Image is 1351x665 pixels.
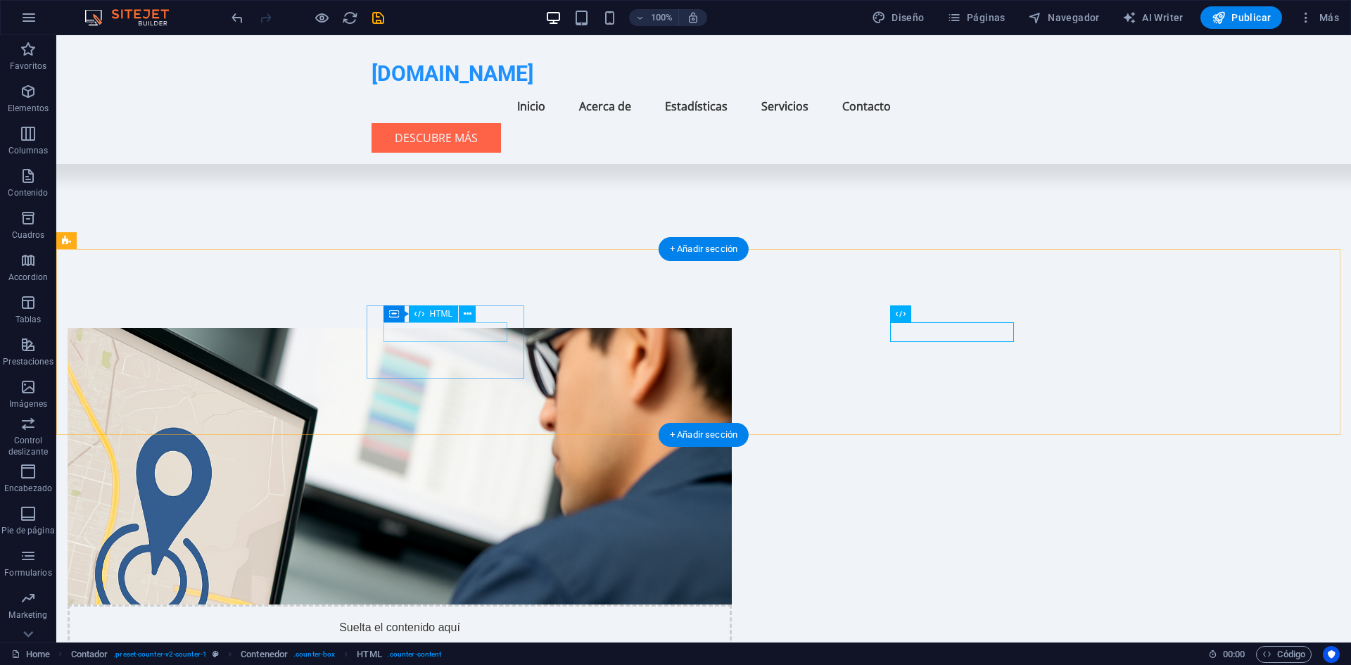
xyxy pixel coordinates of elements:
[4,483,52,494] p: Encabezado
[1117,6,1189,29] button: AI Writer
[8,145,49,156] p: Columnas
[71,646,108,663] span: Haz clic para seleccionar y doble clic para editar
[866,6,930,29] button: Diseño
[941,6,1011,29] button: Páginas
[8,609,47,621] p: Marketing
[15,314,42,325] p: Tablas
[430,310,453,318] span: HTML
[12,229,45,241] p: Cuadros
[229,10,246,26] i: Deshacer: Cambiar HTML (Ctrl+Z)
[1323,646,1340,663] button: Usercentrics
[1208,646,1245,663] h6: Tiempo de la sesión
[341,9,358,26] button: reload
[659,423,749,447] div: + Añadir sección
[388,646,442,663] span: . counter-content
[113,646,207,663] span: . preset-counter-v2-counter-1
[357,646,381,663] span: Haz clic para seleccionar y doble clic para editar
[81,9,186,26] img: Editor Logo
[866,6,930,29] div: Diseño (Ctrl+Alt+Y)
[1,525,54,536] p: Pie de página
[11,646,50,663] a: Haz clic para cancelar la selección y doble clic para abrir páginas
[1122,11,1184,25] span: AI Writer
[1022,6,1105,29] button: Navegador
[4,567,51,578] p: Formularios
[8,187,48,198] p: Contenido
[1233,649,1235,659] span: :
[3,356,53,367] p: Prestaciones
[71,646,442,663] nav: breadcrumb
[369,9,386,26] button: save
[241,646,288,663] span: Haz clic para seleccionar y doble clic para editar
[659,237,749,261] div: + Añadir sección
[213,650,219,658] i: Este elemento es un preajuste personalizable
[9,398,47,410] p: Imágenes
[947,11,1006,25] span: Páginas
[687,11,699,24] i: Al redimensionar, ajustar el nivel de zoom automáticamente para ajustarse al dispositivo elegido.
[293,646,335,663] span: . counter-box
[370,10,386,26] i: Guardar (Ctrl+S)
[1028,11,1100,25] span: Navegador
[1299,11,1339,25] span: Más
[10,61,46,72] p: Favoritos
[1262,646,1305,663] span: Código
[1212,11,1271,25] span: Publicar
[1200,6,1283,29] button: Publicar
[1256,646,1312,663] button: Código
[8,272,48,283] p: Accordion
[872,11,925,25] span: Diseño
[8,103,49,114] p: Elementos
[229,9,246,26] button: undo
[313,9,330,26] button: Haz clic para salir del modo de previsualización y seguir editando
[650,9,673,26] h6: 100%
[1293,6,1345,29] button: Más
[629,9,679,26] button: 100%
[1223,646,1245,663] span: 00 00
